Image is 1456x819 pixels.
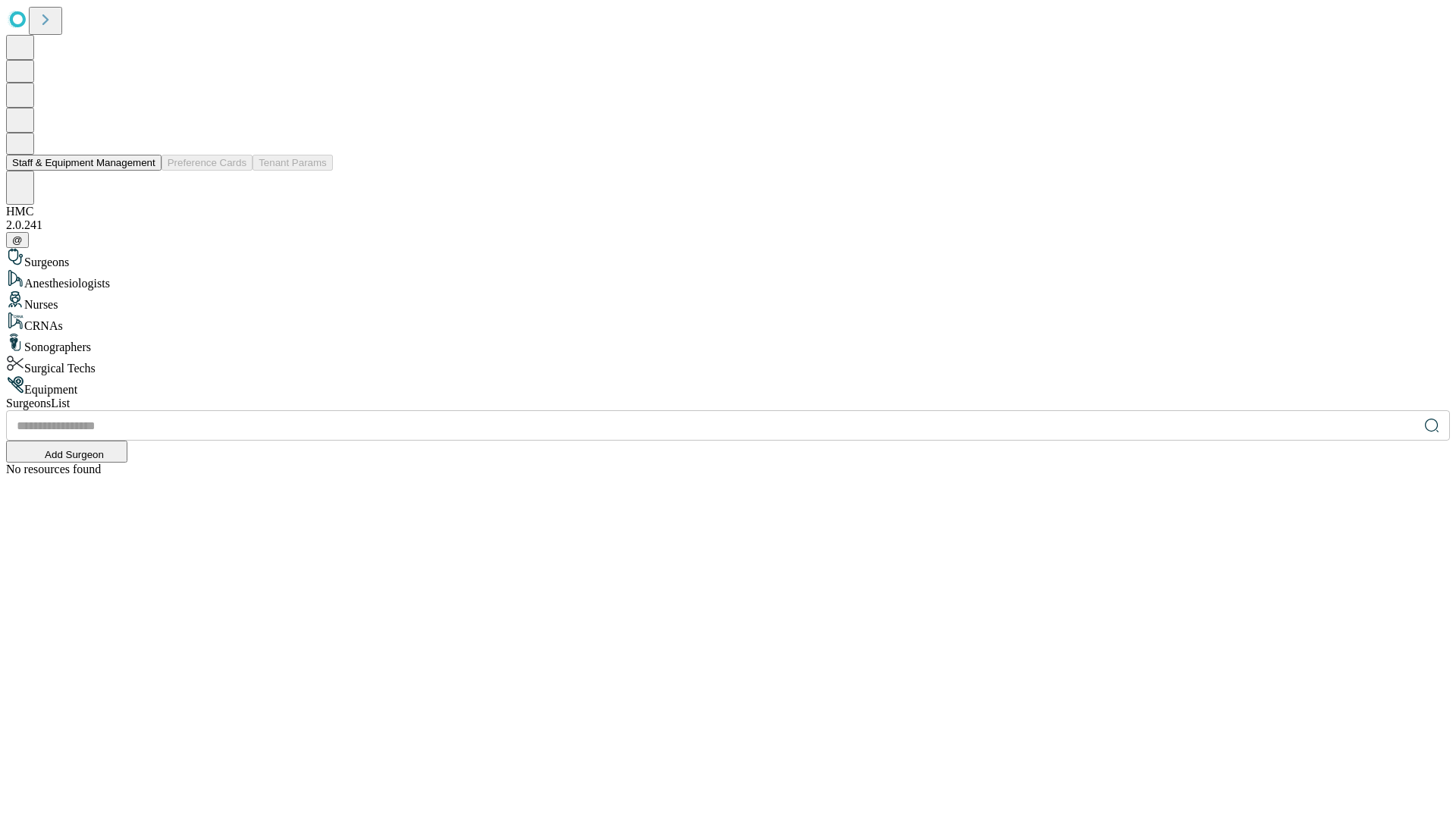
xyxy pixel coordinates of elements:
[253,155,333,171] button: Tenant Params
[6,375,1450,397] div: Equipment
[6,205,1450,218] div: HMC
[6,155,162,171] button: Staff & Equipment Management
[45,449,104,460] span: Add Surgeon
[6,441,127,463] button: Add Surgeon
[6,463,1450,476] div: No resources found
[6,354,1450,375] div: Surgical Techs
[6,232,29,248] button: @
[6,269,1450,290] div: Anesthesiologists
[6,333,1450,354] div: Sonographers
[6,312,1450,333] div: CRNAs
[6,397,1450,410] div: Surgeons List
[12,234,23,246] span: @
[6,290,1450,312] div: Nurses
[6,218,1450,232] div: 2.0.241
[162,155,253,171] button: Preference Cards
[6,248,1450,269] div: Surgeons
